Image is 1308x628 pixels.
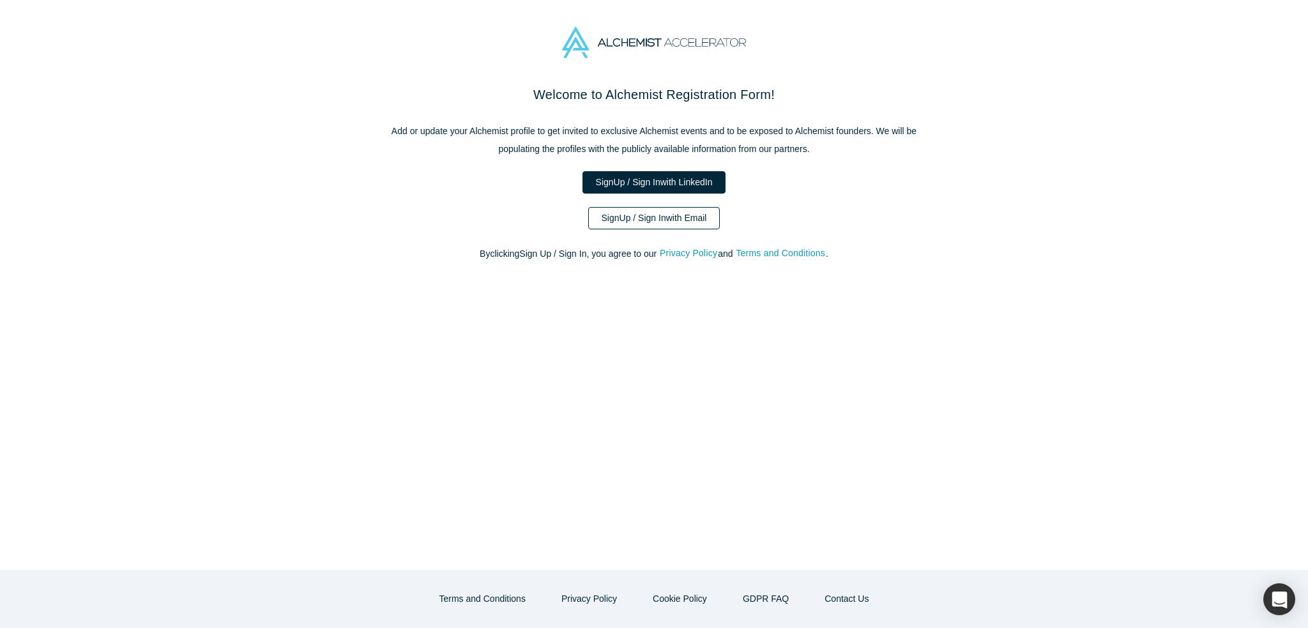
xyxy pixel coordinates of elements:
[426,588,539,610] button: Terms and Conditions
[562,27,746,58] img: Alchemist Accelerator Logo
[386,85,922,104] h2: Welcome to Alchemist Registration Form!
[582,171,726,194] a: SignUp / Sign Inwith LinkedIn
[659,246,718,261] button: Privacy Policy
[588,207,720,229] a: SignUp / Sign Inwith Email
[729,588,802,610] a: GDPR FAQ
[639,588,720,610] button: Cookie Policy
[386,122,922,158] p: Add or update your Alchemist profile to get invited to exclusive Alchemist events and to be expos...
[386,247,922,261] p: By clicking Sign Up / Sign In , you agree to our and .
[735,246,826,261] button: Terms and Conditions
[548,588,630,610] button: Privacy Policy
[811,588,882,610] button: Contact Us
